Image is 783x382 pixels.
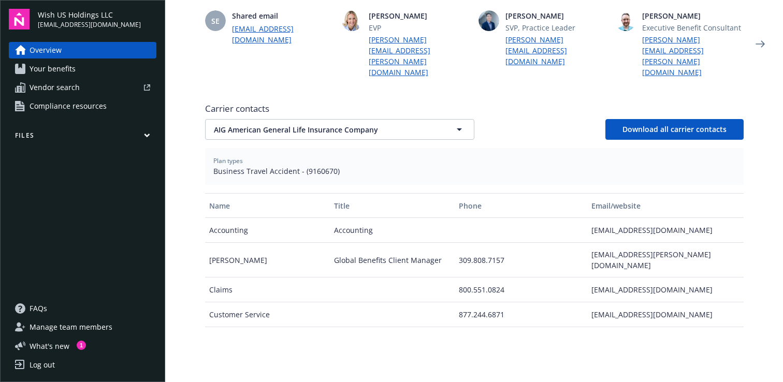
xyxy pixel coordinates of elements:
img: navigator-logo.svg [9,9,30,30]
span: [PERSON_NAME] [369,10,470,21]
button: What's new1 [9,341,86,351]
span: Your benefits [30,61,76,77]
span: Wish US Holdings LLC [38,9,141,20]
span: SE [211,16,220,26]
button: Name [205,193,330,218]
div: Accounting [330,218,455,243]
div: 800.551.0824 [455,277,587,302]
div: Global Benefits Client Manager [330,243,455,277]
button: Download all carrier contacts [605,119,744,140]
a: [PERSON_NAME][EMAIL_ADDRESS][DOMAIN_NAME] [505,34,607,67]
div: Customer Service [205,302,330,327]
div: [EMAIL_ADDRESS][PERSON_NAME][DOMAIN_NAME] [587,243,743,277]
span: Carrier contacts [205,102,744,115]
a: Your benefits [9,61,156,77]
div: 309.808.7157 [455,243,587,277]
div: Claims [205,277,330,302]
img: photo [479,10,499,31]
div: 877.244.6871 [455,302,587,327]
span: [EMAIL_ADDRESS][DOMAIN_NAME] [38,20,141,30]
span: AIG American General Life Insurance Company [214,124,429,135]
span: Shared email [232,10,334,21]
a: Manage team members [9,319,156,335]
span: Overview [30,42,62,58]
button: Wish US Holdings LLC[EMAIL_ADDRESS][DOMAIN_NAME] [38,9,156,30]
div: Accounting [205,218,330,243]
div: [EMAIL_ADDRESS][DOMAIN_NAME] [587,218,743,243]
span: Executive Benefit Consultant [642,22,744,33]
button: Email/website [587,193,743,218]
span: EVP [369,22,470,33]
span: Download all carrier contacts [622,124,727,134]
img: photo [615,10,636,31]
div: [EMAIL_ADDRESS][DOMAIN_NAME] [587,277,743,302]
a: FAQs [9,300,156,317]
button: AIG American General Life Insurance Company [205,119,474,140]
span: Compliance resources [30,98,107,114]
a: [PERSON_NAME][EMAIL_ADDRESS][PERSON_NAME][DOMAIN_NAME] [642,34,744,78]
div: Phone [459,200,583,211]
button: Title [330,193,455,218]
span: [PERSON_NAME] [505,10,607,21]
span: [PERSON_NAME] [642,10,744,21]
div: [PERSON_NAME] [205,243,330,277]
a: Vendor search [9,79,156,96]
div: [EMAIL_ADDRESS][DOMAIN_NAME] [587,302,743,327]
button: Phone [455,193,587,218]
div: Name [209,200,326,211]
a: Overview [9,42,156,58]
div: 1 [77,341,86,350]
span: FAQs [30,300,47,317]
button: Files [9,131,156,144]
img: photo [342,10,363,31]
div: Title [334,200,451,211]
span: What ' s new [30,341,69,351]
a: [PERSON_NAME][EMAIL_ADDRESS][PERSON_NAME][DOMAIN_NAME] [369,34,470,78]
div: Email/website [591,200,739,211]
span: Manage team members [30,319,112,335]
a: Next [752,36,769,52]
a: [EMAIL_ADDRESS][DOMAIN_NAME] [232,23,334,45]
a: Compliance resources [9,98,156,114]
span: Business Travel Accident - (9160670) [213,166,735,177]
div: Log out [30,357,55,373]
span: Vendor search [30,79,80,96]
span: Plan types [213,156,735,166]
span: SVP, Practice Leader [505,22,607,33]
